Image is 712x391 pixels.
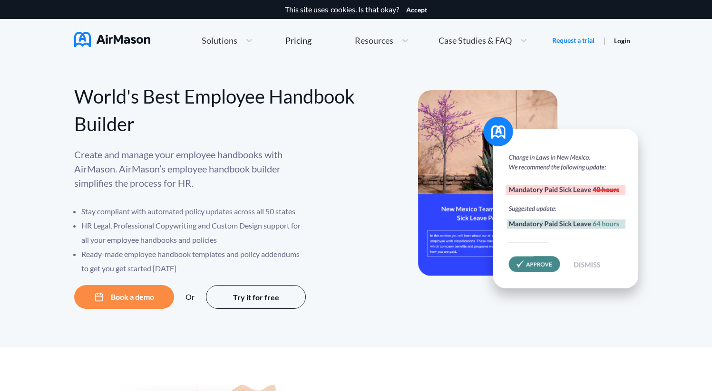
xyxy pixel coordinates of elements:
span: Resources [355,36,393,45]
div: Pricing [285,36,312,45]
span: Solutions [202,36,237,45]
p: Create and manage your employee handbooks with AirMason. AirMason’s employee handbook builder sim... [74,147,307,190]
li: Stay compliant with automated policy updates across all 50 states [81,204,307,219]
a: cookies [331,5,355,14]
div: Or [185,293,195,301]
a: Pricing [285,32,312,49]
li: HR Legal, Professional Copywriting and Custom Design support for all your employee handbooks and ... [81,219,307,247]
div: World's Best Employee Handbook Builder [74,83,356,138]
img: hero-banner [418,90,651,308]
a: Request a trial [552,36,595,45]
button: Book a demo [74,285,174,309]
button: Try it for free [206,285,306,309]
a: Login [614,37,630,45]
span: Case Studies & FAQ [439,36,512,45]
li: Ready-made employee handbook templates and policy addendums to get you get started [DATE] [81,247,307,276]
span: | [603,36,605,45]
img: AirMason Logo [74,32,150,47]
button: Accept cookies [406,6,427,14]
